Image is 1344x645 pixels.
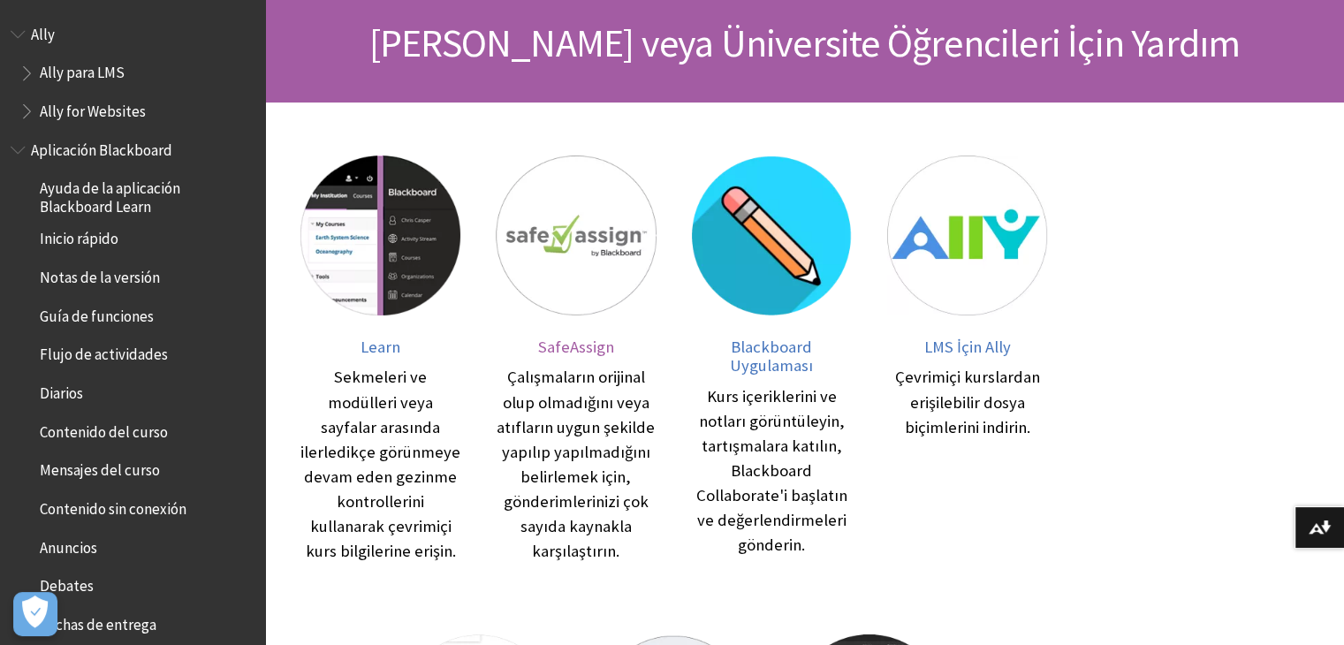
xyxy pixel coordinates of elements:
[730,337,813,376] span: Blackboard Uygulaması
[692,384,852,558] div: Kurs içeriklerini ve notları görüntüleyin, tartışmalara katılın, Blackboard Collaborate'i başlatı...
[40,224,118,248] span: Inicio rápido
[361,337,400,357] span: Learn
[692,156,852,315] img: Blackboard Uygulaması
[887,156,1047,315] img: LMS İçin Ally
[11,19,254,126] nav: Book outline for Anthology Ally Help
[40,572,94,596] span: Debates
[40,262,160,286] span: Notas de la versión
[496,365,656,563] div: Çalışmaların orijinal olup olmadığını veya atıfların uygun şekilde yapılıp yapılmadığını belirlem...
[887,156,1047,564] a: LMS İçin Ally LMS İçin Ally Çevrimiçi kurslardan erişilebilir dosya biçimlerini indirin.
[692,156,852,564] a: Blackboard Uygulaması Blackboard Uygulaması Kurs içeriklerini ve notları görüntüleyin, tartışmala...
[40,533,97,557] span: Anuncios
[496,156,656,315] img: SafeAssign
[40,174,253,216] span: Ayuda de la aplicación Blackboard Learn
[40,610,156,634] span: Fechas de entrega
[923,337,1010,357] span: LMS İçin Ally
[887,365,1047,439] div: Çevrimiçi kurslardan erişilebilir dosya biçimlerini indirin.
[40,417,168,441] span: Contenido del curso
[13,592,57,636] button: Abrir preferencias
[40,378,83,402] span: Diarios
[300,156,460,315] img: Learn
[31,135,172,159] span: Aplicación Blackboard
[31,19,55,43] span: Ally
[40,96,146,120] span: Ally for Websites
[369,19,1241,67] span: [PERSON_NAME] veya Üniversite Öğrencileri İçin Yardım
[40,58,125,82] span: Ally para LMS
[40,456,160,480] span: Mensajes del curso
[496,156,656,564] a: SafeAssign SafeAssign Çalışmaların orijinal olup olmadığını veya atıfların uygun şekilde yapılıp ...
[300,156,460,564] a: Learn Learn Sekmeleri ve modülleri veya sayfalar arasında ilerledikçe görünmeye devam eden gezinm...
[538,337,614,357] span: SafeAssign
[300,365,460,563] div: Sekmeleri ve modülleri veya sayfalar arasında ilerledikçe görünmeye devam eden gezinme kontroller...
[40,340,168,364] span: Flujo de actividades
[40,494,186,518] span: Contenido sin conexión
[40,301,154,325] span: Guía de funciones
